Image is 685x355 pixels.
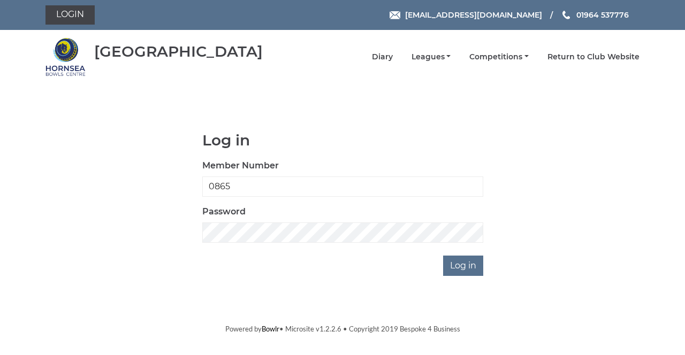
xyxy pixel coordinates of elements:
[45,5,95,25] a: Login
[547,52,640,62] a: Return to Club Website
[225,325,460,333] span: Powered by • Microsite v1.2.2.6 • Copyright 2019 Bespoke 4 Business
[372,52,393,62] a: Diary
[412,52,451,62] a: Leagues
[390,9,542,21] a: Email [EMAIL_ADDRESS][DOMAIN_NAME]
[202,159,279,172] label: Member Number
[469,52,529,62] a: Competitions
[561,9,629,21] a: Phone us 01964 537776
[390,11,400,19] img: Email
[202,132,483,149] h1: Log in
[562,11,570,19] img: Phone us
[576,10,629,20] span: 01964 537776
[45,37,86,77] img: Hornsea Bowls Centre
[94,43,263,60] div: [GEOGRAPHIC_DATA]
[262,325,279,333] a: Bowlr
[443,256,483,276] input: Log in
[405,10,542,20] span: [EMAIL_ADDRESS][DOMAIN_NAME]
[202,205,246,218] label: Password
